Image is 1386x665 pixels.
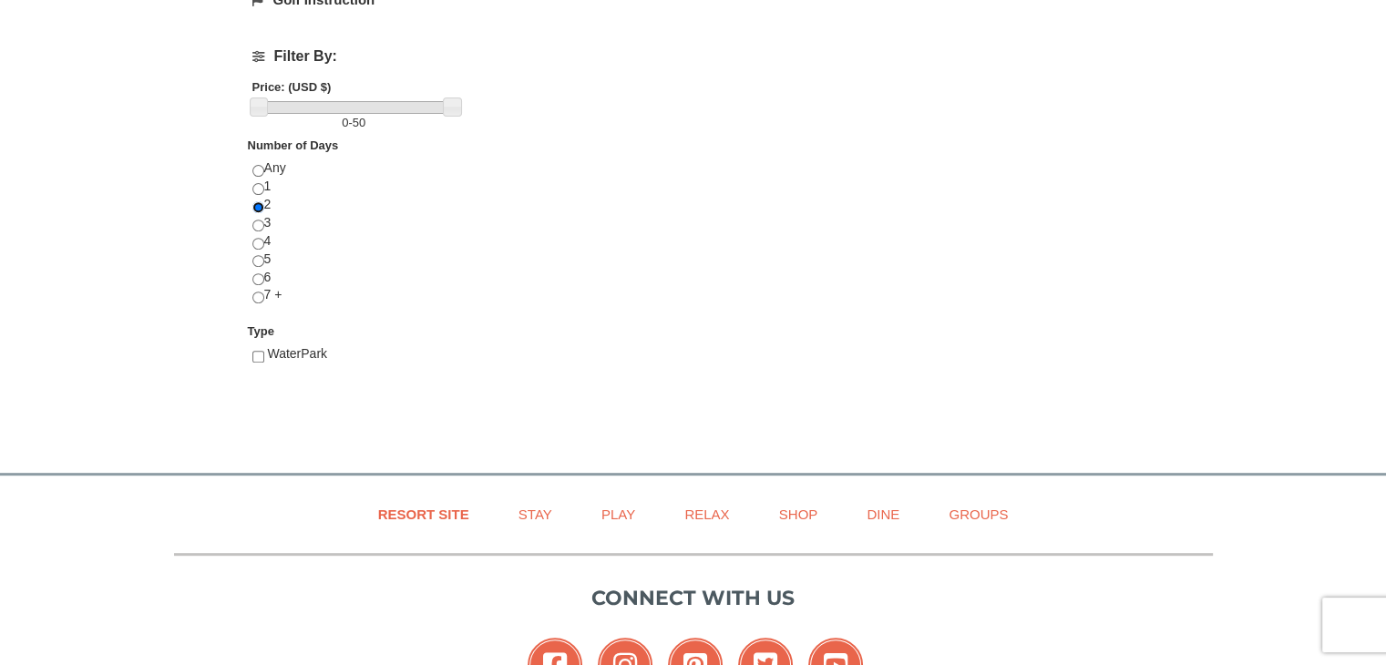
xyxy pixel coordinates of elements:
[353,116,365,129] span: 50
[844,494,922,535] a: Dine
[252,114,456,132] label: -
[267,346,327,361] span: WaterPark
[252,80,332,94] strong: Price: (USD $)
[174,583,1213,613] p: Connect with us
[342,116,348,129] span: 0
[248,324,274,338] strong: Type
[579,494,658,535] a: Play
[756,494,841,535] a: Shop
[252,159,456,322] div: Any 1 2 3 4 5 6 7 +
[926,494,1031,535] a: Groups
[496,494,575,535] a: Stay
[248,138,339,152] strong: Number of Days
[355,494,492,535] a: Resort Site
[252,48,456,65] h4: Filter By:
[662,494,752,535] a: Relax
